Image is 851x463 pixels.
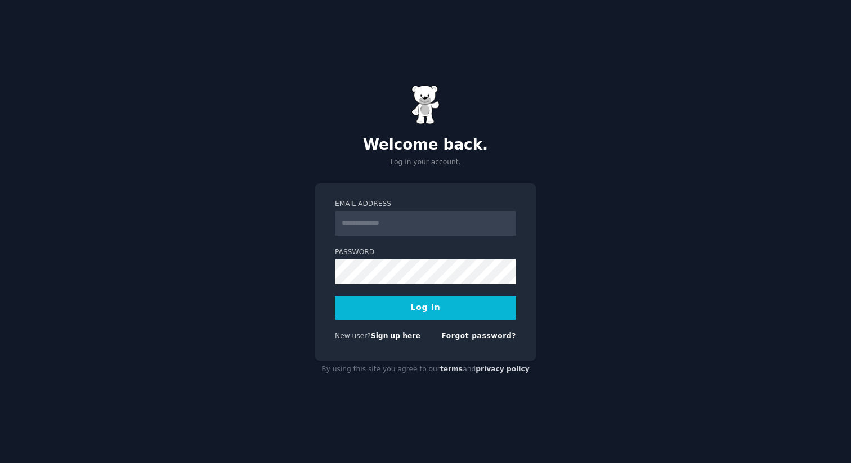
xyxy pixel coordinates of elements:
a: Forgot password? [441,332,516,340]
div: By using this site you agree to our and [315,361,536,379]
img: Gummy Bear [411,85,440,124]
a: privacy policy [476,365,530,373]
a: terms [440,365,463,373]
button: Log In [335,296,516,320]
label: Password [335,248,516,258]
label: Email Address [335,199,516,209]
a: Sign up here [371,332,420,340]
p: Log in your account. [315,158,536,168]
h2: Welcome back. [315,136,536,154]
span: New user? [335,332,371,340]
